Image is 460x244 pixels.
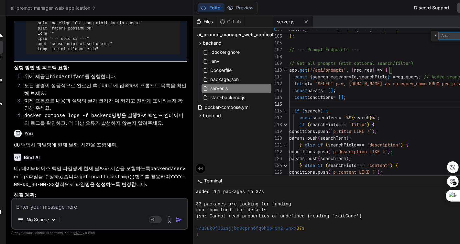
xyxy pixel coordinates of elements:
[210,76,239,83] span: package.json
[372,67,375,73] span: )
[346,135,349,141] span: )
[395,162,398,168] span: {
[274,162,281,169] div: 124
[204,103,250,111] span: docker-compose.yml
[14,64,69,71] strong: 실행 방법 및 피드백 요청:
[380,169,382,175] span: ;
[349,156,351,161] span: ;
[274,169,281,176] div: 125
[390,149,393,155] span: ;
[19,82,187,97] li: 모든 명령이 성공적으로 완료된 후, 에 접속하여 프롬프트 목록을 확인해 보세요.
[315,81,460,87] span: `SELECT p.*, [DOMAIN_NAME] as category_name FROM prompts
[50,74,85,80] code: bindArtifact
[305,135,307,141] span: .
[193,18,217,25] div: Files
[310,74,312,80] span: {
[315,128,318,134] span: .
[367,122,369,127] span: )
[393,74,395,80] span: =
[318,169,328,175] span: push
[14,165,187,189] p: 네, 데이터베이스 백업 파일명에 현재 날짜와 시간을 포함하도록 파일을 수정하겠습니다. 함수를 활용하여 형식으로 파일명을 생성하도록 변경합니다.
[351,67,354,73] span: (
[14,166,185,180] code: backend/server.js
[419,74,421,80] span: ;
[323,87,325,93] span: =
[318,149,328,155] span: push
[210,48,240,56] span: .dockerignore
[305,142,315,148] span: else
[197,178,202,184] span: >_
[99,83,113,89] code: [URL]
[315,149,318,155] span: .
[356,74,359,80] span: ,
[406,74,419,80] span: query
[196,201,291,207] span: 33 packages are looking for funding
[328,142,356,148] span: searchField
[274,155,281,162] div: 123
[364,67,372,73] span: res
[274,128,281,135] div: 119
[367,142,400,148] span: 'description'
[395,74,403,80] span: req
[274,142,281,148] div: 121
[346,156,349,161] span: )
[433,31,438,41] div: Toggle Replace
[354,67,362,73] span: req
[310,81,312,87] span: =
[372,128,375,134] span: )
[328,87,331,93] span: [
[274,135,281,142] div: 120
[196,226,297,232] span: ~/u3uk0f35zsjjbn9cprh6fq9h0p4tm2-wnxx
[196,207,267,213] span: run `npm fund` for details
[359,74,388,80] span: searchField
[300,162,302,168] span: }
[318,156,320,161] span: (
[388,149,390,155] span: )
[80,174,135,180] code: getLocalTimestamp()
[24,154,40,161] h6: Bind AI
[377,169,380,175] span: )
[377,115,380,121] span: ;
[197,31,281,38] span: ai_prompt_manager_web_application
[274,148,281,155] div: 122
[274,87,281,94] div: 113
[328,128,331,134] span: (
[349,122,367,127] span: 'title'
[277,18,294,25] span: server.js
[369,115,372,121] span: }
[289,149,315,155] span: conditions
[318,142,323,148] span: if
[24,130,33,137] h6: You
[325,142,328,148] span: (
[51,217,56,223] img: Pick Models
[307,94,333,100] span: conditions
[203,40,222,46] span: backend
[289,47,359,52] span: // --- Prompt Endpoints ---
[346,67,349,73] span: ,
[196,189,264,195] span: added 261 packages in 37s
[274,46,281,53] div: 107
[325,162,328,168] span: (
[281,108,290,114] div: Click to collapse the range.
[354,115,369,121] span: search
[377,67,382,73] span: =>
[351,115,354,121] span: {
[320,156,346,161] span: searchTerm
[274,80,281,87] div: 112
[274,94,281,101] div: 114
[274,74,281,80] div: 111
[328,149,331,155] span: (
[292,33,294,39] span: ;
[19,97,187,112] li: 이제 프롬프트 내용과 설명의 글자 크기가 더 커지고 진하게 표시되는지 확인해 주세요.
[274,114,281,121] div: 117
[362,67,364,73] span: ,
[14,192,36,198] strong: 해결 계획:
[300,115,312,121] span: const
[300,67,307,73] span: get
[274,67,281,74] div: 110
[281,142,290,148] div: Click to collapse the range.
[166,216,173,224] img: attachment
[367,162,390,168] span: 'content'
[349,135,351,141] span: ;
[14,141,187,149] p: db 백업시 파일명에 현재 날짜, 시간을 포함해줘.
